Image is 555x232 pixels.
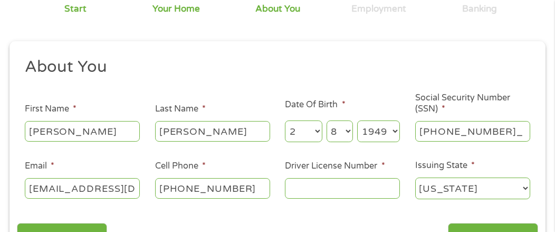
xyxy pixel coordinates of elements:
input: john@gmail.com [25,178,140,198]
input: Smith [155,121,270,141]
div: About You [255,3,300,15]
input: John [25,121,140,141]
label: Social Security Number (SSN) [415,92,530,115]
div: Employment [351,3,406,15]
input: 078-05-1120 [415,121,530,141]
div: Start [64,3,87,15]
label: Issuing State [415,160,475,171]
div: Banking [462,3,497,15]
h2: About You [25,57,523,78]
label: Cell Phone [155,161,206,172]
label: Date Of Birth [285,99,345,110]
label: Driver License Number [285,161,385,172]
label: First Name [25,104,76,115]
div: Your Home [152,3,200,15]
input: (541) 754-3010 [155,178,270,198]
label: Last Name [155,104,206,115]
label: Email [25,161,54,172]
